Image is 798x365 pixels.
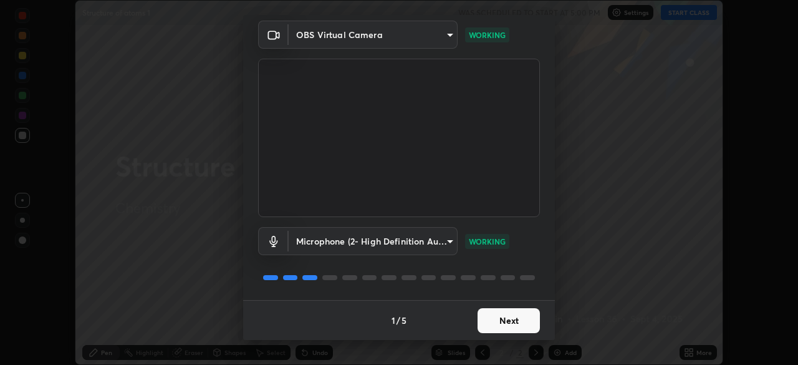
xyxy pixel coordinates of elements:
h4: 1 [392,314,395,327]
div: OBS Virtual Camera [289,21,458,49]
p: WORKING [469,29,506,41]
p: WORKING [469,236,506,247]
button: Next [478,308,540,333]
h4: 5 [401,314,406,327]
h4: / [397,314,400,327]
div: OBS Virtual Camera [289,227,458,255]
